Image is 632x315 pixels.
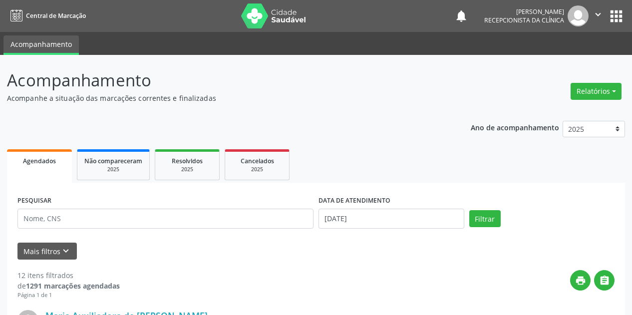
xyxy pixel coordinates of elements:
i:  [593,9,604,20]
p: Acompanhe a situação das marcações correntes e finalizadas [7,93,440,103]
input: Selecione um intervalo [318,209,464,229]
span: Agendados [23,157,56,165]
img: img [568,5,589,26]
button: notifications [454,9,468,23]
span: Cancelados [241,157,274,165]
div: 12 itens filtrados [17,270,120,281]
button:  [589,5,608,26]
a: Central de Marcação [7,7,86,24]
button: Relatórios [571,83,622,100]
i: keyboard_arrow_down [60,246,71,257]
i: print [575,275,586,286]
button: Filtrar [469,210,501,227]
div: 2025 [232,166,282,173]
div: Página 1 de 1 [17,291,120,300]
p: Acompanhamento [7,68,440,93]
p: Ano de acompanhamento [471,121,559,133]
label: DATA DE ATENDIMENTO [318,193,390,209]
strong: 1291 marcações agendadas [26,281,120,291]
div: de [17,281,120,291]
button: Mais filtroskeyboard_arrow_down [17,243,77,260]
span: Resolvidos [172,157,203,165]
div: 2025 [84,166,142,173]
span: Central de Marcação [26,11,86,20]
span: Não compareceram [84,157,142,165]
span: Recepcionista da clínica [484,16,564,24]
button:  [594,270,615,291]
div: 2025 [162,166,212,173]
a: Acompanhamento [3,35,79,55]
button: apps [608,7,625,25]
i:  [599,275,610,286]
label: PESQUISAR [17,193,51,209]
input: Nome, CNS [17,209,314,229]
div: [PERSON_NAME] [484,7,564,16]
button: print [570,270,591,291]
